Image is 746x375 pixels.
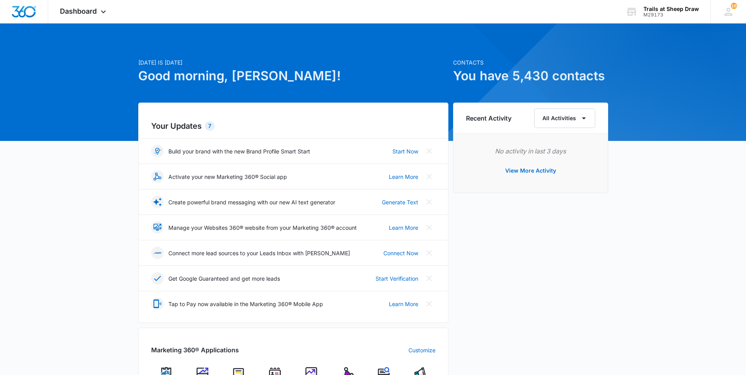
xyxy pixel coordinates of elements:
p: Build your brand with the new Brand Profile Smart Start [168,147,310,155]
a: Start Now [392,147,418,155]
div: account id [643,12,699,18]
div: 7 [205,121,215,131]
button: Close [423,145,435,157]
p: Create powerful brand messaging with our new AI text generator [168,198,335,206]
p: [DATE] is [DATE] [138,58,448,67]
p: Activate your new Marketing 360® Social app [168,173,287,181]
p: Manage your Websites 360® website from your Marketing 360® account [168,224,357,232]
a: Generate Text [382,198,418,206]
h6: Recent Activity [466,114,511,123]
a: Learn More [389,224,418,232]
button: Close [423,272,435,285]
div: account name [643,6,699,12]
button: Close [423,297,435,310]
h2: Marketing 360® Applications [151,345,239,355]
span: 16 [731,3,737,9]
button: Close [423,247,435,259]
p: No activity in last 3 days [466,146,595,156]
a: Learn More [389,173,418,181]
button: View More Activity [497,161,564,180]
a: Learn More [389,300,418,308]
p: Contacts [453,58,608,67]
a: Customize [408,346,435,354]
h1: You have 5,430 contacts [453,67,608,85]
a: Connect Now [383,249,418,257]
p: Get Google Guaranteed and get more leads [168,274,280,283]
p: Connect more lead sources to your Leads Inbox with [PERSON_NAME] [168,249,350,257]
button: Close [423,196,435,208]
button: All Activities [534,108,595,128]
a: Start Verification [376,274,418,283]
h1: Good morning, [PERSON_NAME]! [138,67,448,85]
button: Close [423,170,435,183]
span: Dashboard [60,7,97,15]
div: notifications count [731,3,737,9]
button: Close [423,221,435,234]
p: Tap to Pay now available in the Marketing 360® Mobile App [168,300,323,308]
h2: Your Updates [151,120,435,132]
